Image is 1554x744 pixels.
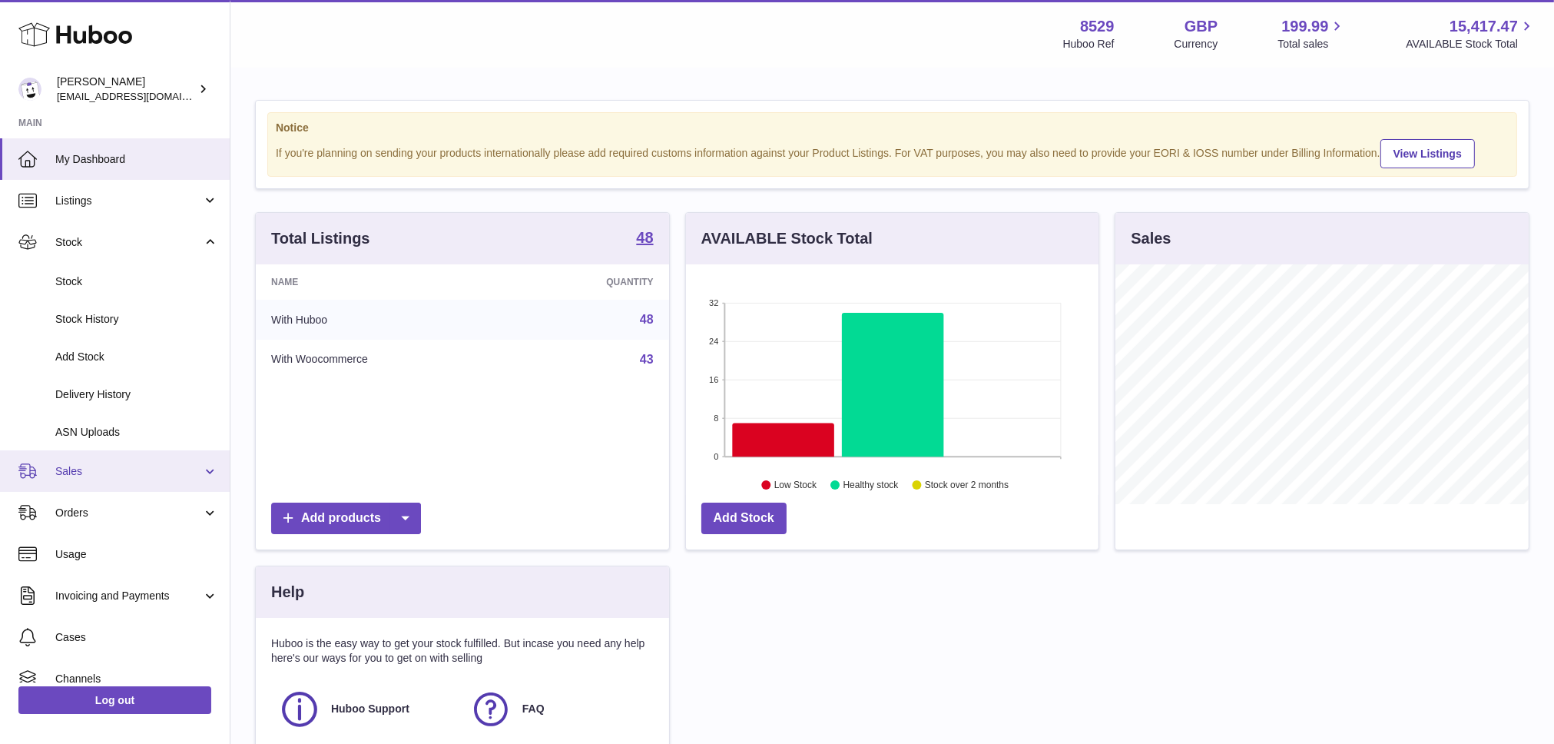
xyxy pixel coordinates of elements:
span: 199.99 [1281,16,1328,37]
a: View Listings [1380,139,1475,168]
div: Huboo Ref [1063,37,1115,51]
strong: Notice [276,121,1509,135]
span: [EMAIL_ADDRESS][DOMAIN_NAME] [57,90,226,102]
text: 32 [709,298,718,307]
text: 8 [714,414,718,423]
strong: 48 [636,230,653,245]
span: Listings [55,194,202,208]
span: Delivery History [55,387,218,402]
span: Invoicing and Payments [55,589,202,603]
div: [PERSON_NAME] [57,75,195,104]
text: Healthy stock [843,480,899,491]
text: 24 [709,337,718,346]
span: Total sales [1277,37,1346,51]
span: Stock History [55,312,218,327]
a: FAQ [470,689,646,730]
div: Currency [1175,37,1218,51]
span: Stock [55,235,202,250]
span: FAQ [522,702,545,716]
span: Huboo Support [331,702,409,716]
h3: Total Listings [271,228,370,249]
text: 0 [714,452,718,461]
strong: GBP [1185,16,1218,37]
span: AVAILABLE Stock Total [1406,37,1536,51]
a: Add products [271,503,421,534]
h3: Sales [1131,228,1171,249]
a: Huboo Support [279,689,455,730]
span: My Dashboard [55,152,218,167]
th: Name [256,264,512,300]
div: If you're planning on sending your products internationally please add required customs informati... [276,137,1509,168]
text: Low Stock [774,480,817,491]
span: 15,417.47 [1450,16,1518,37]
span: ASN Uploads [55,425,218,440]
a: 48 [636,230,653,248]
a: Add Stock [701,503,787,534]
a: 199.99 Total sales [1277,16,1346,51]
strong: 8529 [1080,16,1115,37]
td: With Woocommerce [256,340,512,380]
h3: AVAILABLE Stock Total [701,228,873,249]
p: Huboo is the easy way to get your stock fulfilled. But incase you need any help here's our ways f... [271,636,654,666]
span: Channels [55,672,218,686]
a: Log out [18,686,211,714]
span: Usage [55,547,218,562]
span: Stock [55,274,218,289]
a: 43 [640,353,654,366]
span: Orders [55,506,202,520]
h3: Help [271,582,304,603]
th: Quantity [512,264,669,300]
img: admin@redgrass.ch [18,78,41,101]
span: Cases [55,630,218,645]
a: 15,417.47 AVAILABLE Stock Total [1406,16,1536,51]
text: Stock over 2 months [925,480,1009,491]
span: Add Stock [55,350,218,364]
span: Sales [55,464,202,479]
text: 16 [709,375,718,384]
a: 48 [640,313,654,326]
td: With Huboo [256,300,512,340]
